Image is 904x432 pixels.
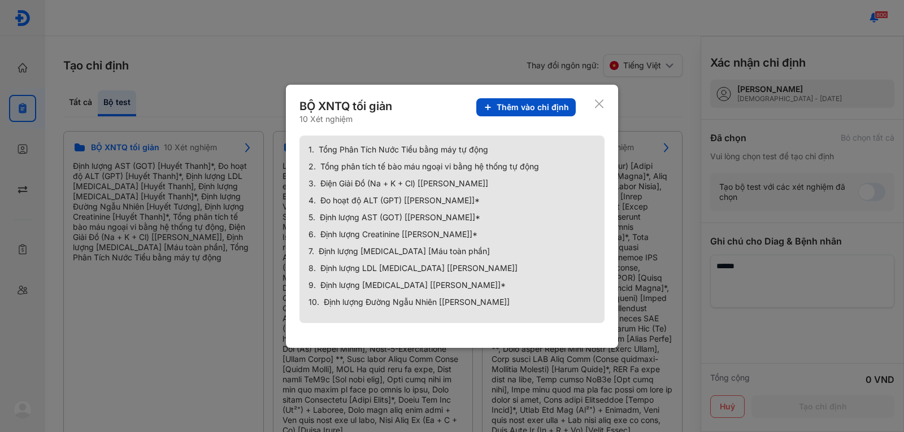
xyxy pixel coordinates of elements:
[320,212,480,222] span: Định lượng AST (GOT) [[PERSON_NAME]]*
[497,102,569,112] span: Thêm vào chỉ định
[320,195,480,206] span: Đo hoạt độ ALT (GPT) [[PERSON_NAME]]*
[299,114,394,124] div: 10 Xét nghiệm
[308,229,316,239] span: 6.
[299,98,394,114] div: BỘ XNTQ tối giản
[308,212,315,222] span: 5.
[308,162,316,172] span: 2.
[308,145,314,155] span: 1.
[308,297,319,307] span: 10.
[308,263,316,273] span: 8.
[308,246,314,256] span: 7.
[319,246,490,256] span: Định lượng [MEDICAL_DATA] [Máu toàn phần]
[308,195,316,206] span: 4.
[319,145,488,155] span: Tổng Phân Tích Nước Tiểu bằng máy tự động
[320,263,518,273] span: Định lượng LDL [MEDICAL_DATA] [[PERSON_NAME]]
[324,297,510,307] span: Định lượng Đường Ngẫu Nhiên [[PERSON_NAME]]
[308,280,316,290] span: 9.
[320,280,506,290] span: Định lượng [MEDICAL_DATA] [[PERSON_NAME]]*
[320,178,488,189] span: Điện Giải Đồ (Na + K + Cl) [[PERSON_NAME]]
[320,162,539,172] span: Tổng phân tích tế bào máu ngoại vi bằng hệ thống tự động
[476,98,576,116] button: Thêm vào chỉ định
[320,229,477,239] span: Định lượng Creatinine [[PERSON_NAME]]*
[308,178,316,189] span: 3.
